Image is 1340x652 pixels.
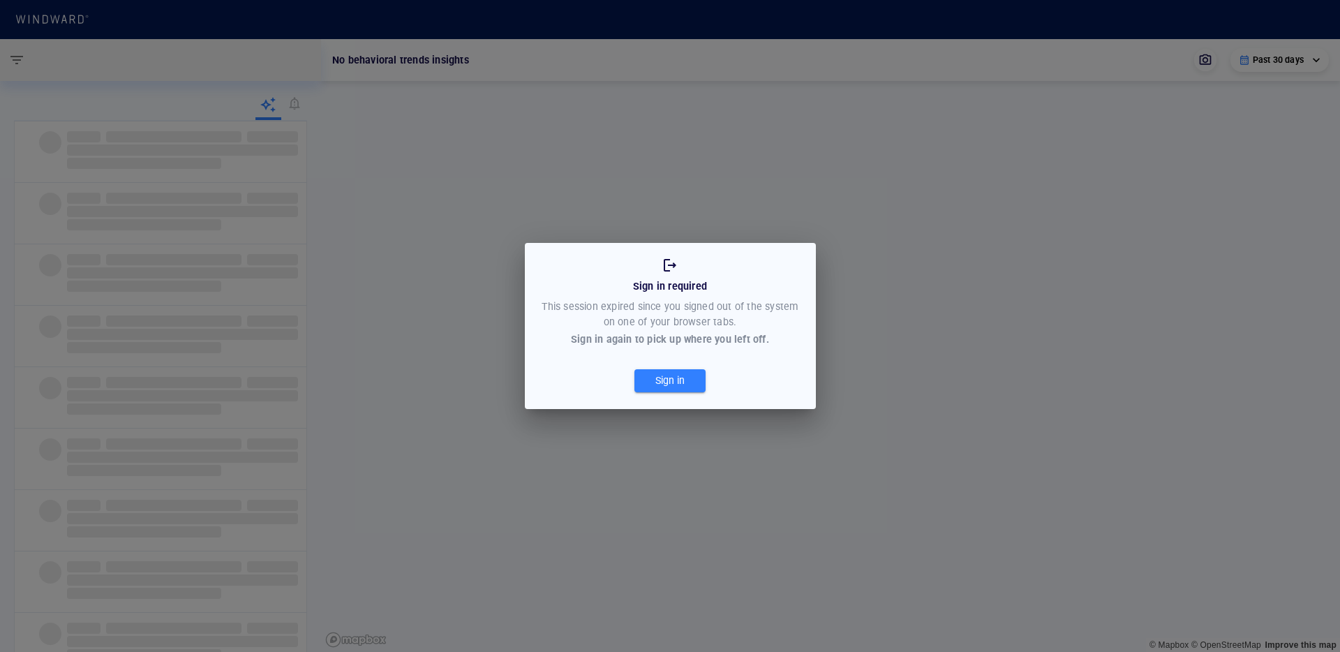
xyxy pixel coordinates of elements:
[1098,317,1330,642] iframe: Chat
[634,369,706,392] button: Sign in
[571,332,769,347] div: Sign in again to pick up where you left off.
[653,369,687,392] div: Sign in
[539,297,802,332] div: This session expired since you signed out of the system on one of your browser tabs.
[630,276,710,297] div: Sign in required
